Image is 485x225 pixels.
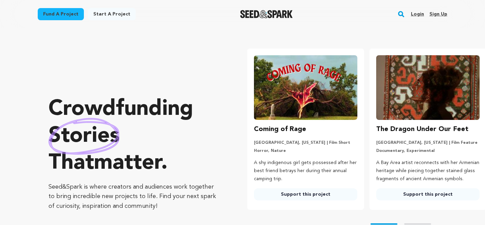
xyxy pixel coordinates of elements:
p: Seed&Spark is where creators and audiences work together to bring incredible new projects to life... [48,182,220,211]
img: hand sketched image [48,118,120,155]
p: A shy indigenous girl gets possessed after her best friend betrays her during their annual campin... [254,159,357,183]
span: matter [94,153,161,174]
a: Fund a project [38,8,84,20]
a: Sign up [429,9,447,20]
a: Login [411,9,424,20]
p: A Bay Area artist reconnects with her Armenian heritage while piecing together stained glass frag... [376,159,480,183]
h3: Coming of Rage [254,124,306,135]
p: [GEOGRAPHIC_DATA], [US_STATE] | Film Feature [376,140,480,146]
img: Seed&Spark Logo Dark Mode [240,10,293,18]
img: The Dragon Under Our Feet image [376,55,480,120]
h3: The Dragon Under Our Feet [376,124,468,135]
a: Start a project [88,8,136,20]
a: Support this project [254,188,357,200]
img: Coming of Rage image [254,55,357,120]
p: Horror, Nature [254,148,357,154]
p: [GEOGRAPHIC_DATA], [US_STATE] | Film Short [254,140,357,146]
a: Seed&Spark Homepage [240,10,293,18]
a: Support this project [376,188,480,200]
p: Crowdfunding that . [48,96,220,177]
p: Documentary, Experimental [376,148,480,154]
